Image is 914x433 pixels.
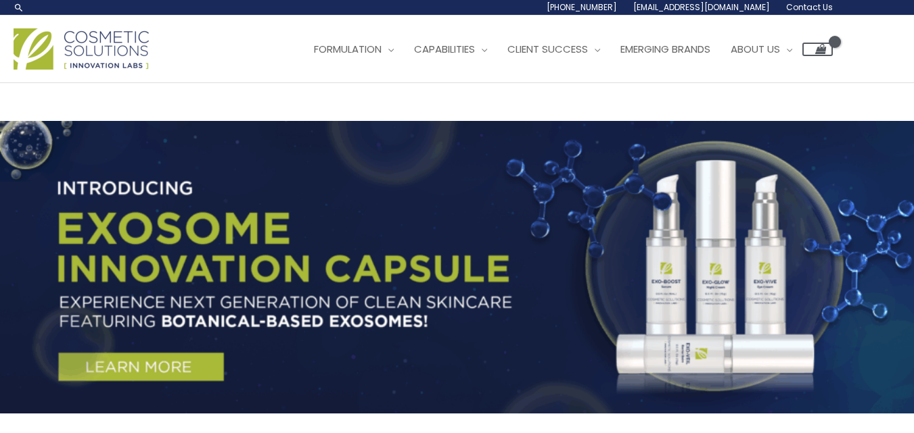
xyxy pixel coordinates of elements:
img: Cosmetic Solutions Logo [14,28,149,70]
a: View Shopping Cart, empty [802,43,833,56]
span: [EMAIL_ADDRESS][DOMAIN_NAME] [633,1,770,13]
span: Emerging Brands [620,42,710,56]
a: Formulation [304,29,404,70]
span: About Us [731,42,780,56]
a: Capabilities [404,29,497,70]
span: Client Success [507,42,588,56]
a: Emerging Brands [610,29,721,70]
a: Search icon link [14,2,24,13]
a: About Us [721,29,802,70]
nav: Site Navigation [294,29,833,70]
span: Capabilities [414,42,475,56]
span: Formulation [314,42,382,56]
span: Contact Us [786,1,833,13]
a: Client Success [497,29,610,70]
span: [PHONE_NUMBER] [547,1,617,13]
